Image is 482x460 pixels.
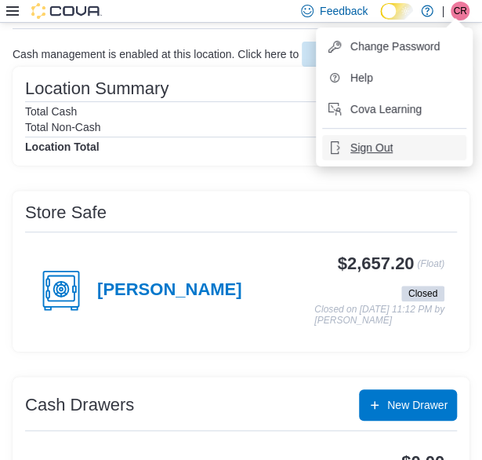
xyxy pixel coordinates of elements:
[441,2,444,20] p: |
[25,141,100,153] h4: Location Total
[31,3,102,19] img: Cova
[322,34,466,59] button: Change Password
[401,286,444,301] span: Closed
[408,287,437,301] span: Closed
[350,140,393,155] span: Sign Out
[387,397,448,413] span: New Drawer
[25,396,134,414] h3: Cash Drawers
[451,2,469,20] div: Carey Risman
[13,48,299,60] p: Cash management is enabled at this location. Click here to
[314,305,444,326] p: Closed on [DATE] 11:12 PM by [PERSON_NAME]
[417,254,444,283] p: (Float)
[322,135,466,160] button: Sign Out
[453,2,466,20] span: CR
[350,70,373,86] span: Help
[97,280,241,301] h4: [PERSON_NAME]
[25,121,101,133] h6: Total Non-Cash
[320,3,368,19] span: Feedback
[25,105,77,118] h6: Total Cash
[359,389,457,421] button: New Drawer
[338,254,415,273] h3: $2,657.20
[350,101,422,117] span: Cova Learning
[25,79,169,98] h3: Location Summary
[322,65,466,90] button: Help
[322,97,466,122] button: Cova Learning
[350,38,440,54] span: Change Password
[25,203,107,222] h3: Store Safe
[380,3,413,20] input: Dark Mode
[302,42,390,67] button: disable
